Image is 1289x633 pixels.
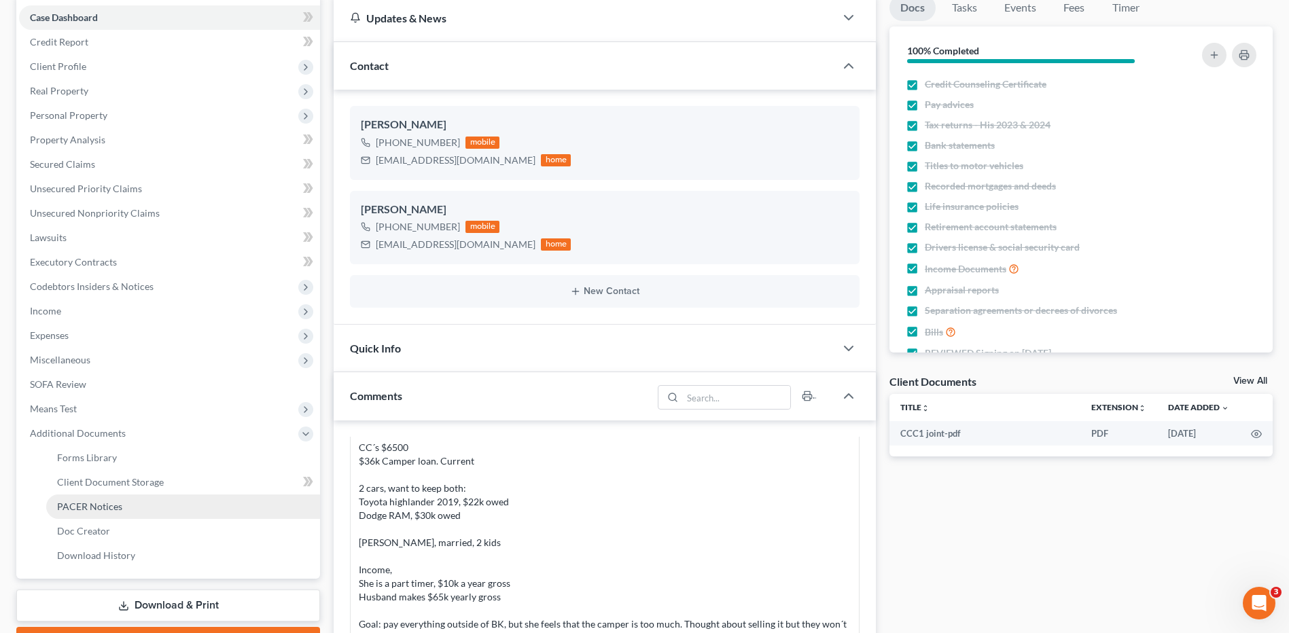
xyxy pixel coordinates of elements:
a: Extensionunfold_more [1091,402,1146,412]
span: Credit Report [30,36,88,48]
span: Separation agreements or decrees of divorces [925,304,1117,317]
span: Retirement account statements [925,220,1057,234]
strong: 100% Completed [907,45,979,56]
div: mobile [465,137,499,149]
a: Date Added expand_more [1168,402,1229,412]
span: Lawsuits [30,232,67,243]
span: Income Documents [925,262,1006,276]
a: Executory Contracts [19,250,320,274]
span: Life insurance policies [925,200,1019,213]
span: REVIEWED Signing on [DATE] [925,346,1051,360]
span: Miscellaneous [30,354,90,365]
span: 3 [1271,587,1282,598]
td: CCC1 joint-pdf [889,421,1080,446]
i: unfold_more [921,404,930,412]
div: home [541,154,571,166]
a: Credit Report [19,30,320,54]
span: Bank statements [925,139,995,152]
span: Quick Info [350,342,401,355]
a: View All [1233,376,1267,386]
span: Comments [350,389,402,402]
a: Download & Print [16,590,320,621]
span: Drivers license & social security card [925,240,1080,254]
a: SOFA Review [19,372,320,397]
span: Real Property [30,85,88,96]
span: Credit Counseling Certificate [925,77,1046,91]
span: Recorded mortgages and deeds [925,179,1056,193]
a: Doc Creator [46,519,320,543]
span: Additional Documents [30,427,126,439]
a: Unsecured Nonpriority Claims [19,201,320,225]
span: Unsecured Nonpriority Claims [30,207,160,219]
span: Means Test [30,403,77,414]
span: Appraisal reports [925,283,999,297]
span: Client Document Storage [57,476,164,488]
span: Unsecured Priority Claims [30,183,142,194]
span: Forms Library [57,452,117,463]
a: Case Dashboard [19,5,320,30]
span: Titles to motor vehicles [925,159,1023,173]
a: Secured Claims [19,152,320,177]
input: Search... [682,386,790,409]
span: Executory Contracts [30,256,117,268]
iframe: Intercom live chat [1243,587,1275,619]
span: Contact [350,59,389,72]
div: [EMAIL_ADDRESS][DOMAIN_NAME] [376,238,535,251]
div: home [541,238,571,251]
a: Property Analysis [19,128,320,152]
i: expand_more [1221,404,1229,412]
td: [DATE] [1157,421,1240,446]
button: New Contact [361,286,849,297]
span: Pay advices [925,98,974,111]
a: Client Document Storage [46,470,320,494]
div: [EMAIL_ADDRESS][DOMAIN_NAME] [376,153,535,167]
span: Tax returns - His 2023 & 2024 [925,118,1050,132]
a: Download History [46,543,320,568]
span: PACER Notices [57,501,122,512]
div: Updates & News [350,11,819,25]
a: Lawsuits [19,225,320,250]
span: Codebtors Insiders & Notices [30,281,154,292]
span: Doc Creator [57,525,110,537]
a: Unsecured Priority Claims [19,177,320,201]
span: SOFA Review [30,378,86,390]
div: [PHONE_NUMBER] [376,220,460,234]
span: Client Profile [30,60,86,72]
i: unfold_more [1138,404,1146,412]
span: Bills [925,325,943,339]
div: [PHONE_NUMBER] [376,136,460,149]
div: mobile [465,221,499,233]
a: PACER Notices [46,494,320,519]
a: Titleunfold_more [900,402,930,412]
span: Personal Property [30,109,107,121]
span: Case Dashboard [30,12,98,23]
span: Secured Claims [30,158,95,170]
div: [PERSON_NAME] [361,202,849,218]
div: Client Documents [889,374,976,388]
span: Property Analysis [30,134,105,145]
span: Expenses [30,329,69,341]
td: PDF [1080,421,1157,446]
span: Income [30,305,61,316]
span: Download History [57,549,135,561]
div: [PERSON_NAME] [361,117,849,133]
a: Forms Library [46,446,320,470]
